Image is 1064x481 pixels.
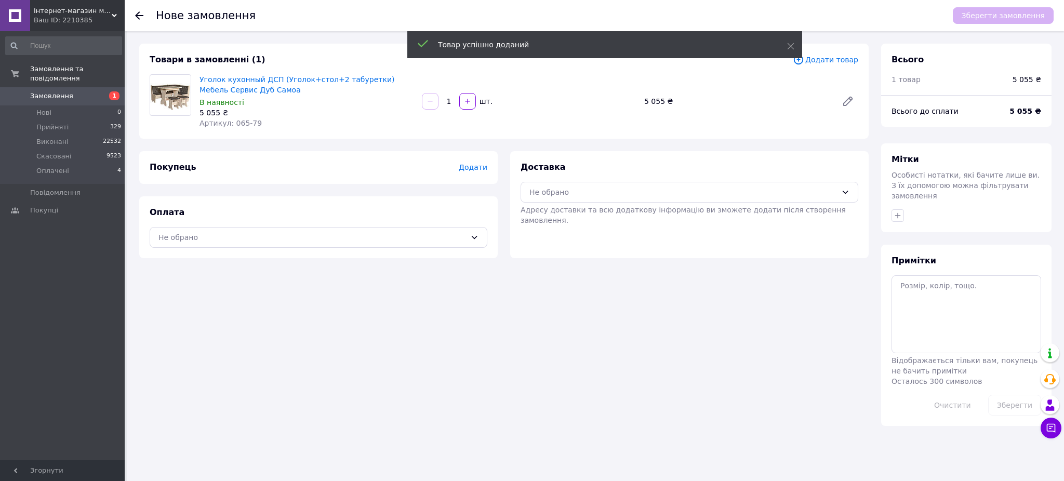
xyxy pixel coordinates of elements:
[199,75,394,94] a: Уголок кухонный ДСП (Уголок+стол+2 табуретки) Мебель Сервис Дуб Самоа
[36,166,69,176] span: Оплачені
[30,206,58,215] span: Покупці
[117,108,121,117] span: 0
[892,256,936,265] span: Примітки
[892,356,1038,375] span: Відображається тільки вам, покупець не бачить примітки
[892,106,1009,116] div: Всього до сплати
[1013,74,1041,85] span: 5 055 ₴
[150,55,265,64] span: Товари в замовленні (1)
[158,232,466,243] div: Не обрано
[5,36,122,55] input: Пошук
[150,162,196,172] span: Покупець
[36,108,51,117] span: Нові
[36,123,69,132] span: Прийняті
[110,123,121,132] span: 329
[521,162,566,172] span: Доставка
[892,171,1040,200] span: Особисті нотатки, які бачите лише ви. З їх допомогою можна фільтрувати замовлення
[199,119,262,127] span: Артикул: 065-79
[892,55,924,64] span: Всього
[30,64,125,83] span: Замовлення та повідомлення
[107,152,121,161] span: 9523
[438,39,761,50] div: Товар успішно доданий
[837,91,858,112] a: Редагувати
[1041,418,1061,438] button: Чат з покупцем
[150,80,191,110] img: Уголок кухонный ДСП (Уголок+стол+2 табуретки) Мебель Сервис Дуб Самоа
[199,98,244,106] span: В наявності
[199,108,414,118] div: 5 055 ₴
[459,163,487,171] span: Додати
[103,137,121,146] span: 22532
[892,377,982,385] span: Осталось 300 символов
[36,137,69,146] span: Виконані
[521,206,846,224] span: Адресу доставки та всю додаткову інформацію ви зможете додати після створення замовлення.
[1009,106,1041,116] span: 5 055 ₴
[34,16,125,25] div: Ваш ID: 2210385
[529,186,837,198] div: Не обрано
[477,96,494,106] div: шт.
[892,75,921,84] span: 1 товар
[156,10,256,21] div: Нове замовлення
[34,6,112,16] span: Інтернет-магазин меблів "12 Стільців"
[892,154,919,164] span: Мітки
[150,207,184,217] span: Оплата
[135,10,143,21] div: Повернутися назад
[30,91,73,101] span: Замовлення
[36,152,72,161] span: Скасовані
[793,54,858,65] span: Додати товар
[640,94,833,109] div: 5 055 ₴
[109,91,119,100] span: 1
[30,188,81,197] span: Повідомлення
[117,166,121,176] span: 4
